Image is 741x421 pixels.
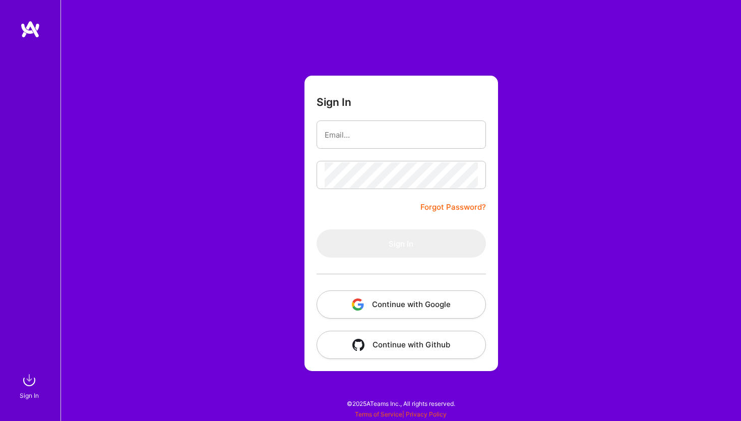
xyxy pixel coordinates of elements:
[406,410,447,418] a: Privacy Policy
[317,331,486,359] button: Continue with Github
[420,201,486,213] a: Forgot Password?
[317,96,351,108] h3: Sign In
[317,229,486,258] button: Sign In
[20,390,39,401] div: Sign In
[19,370,39,390] img: sign in
[21,370,39,401] a: sign inSign In
[352,339,364,351] img: icon
[317,290,486,319] button: Continue with Google
[355,410,447,418] span: |
[325,122,478,148] input: Email...
[60,391,741,416] div: © 2025 ATeams Inc., All rights reserved.
[355,410,402,418] a: Terms of Service
[20,20,40,38] img: logo
[352,298,364,311] img: icon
